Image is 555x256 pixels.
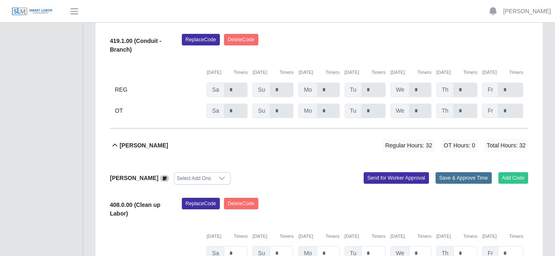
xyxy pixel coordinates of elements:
[280,69,294,76] button: Timers
[326,233,340,240] button: Timers
[174,173,214,184] div: Select Add Ons
[252,233,293,240] div: [DATE]
[463,69,477,76] button: Timers
[298,83,317,97] span: Mo
[509,233,523,240] button: Timers
[252,69,293,76] div: [DATE]
[110,201,160,217] b: 408.0.00 (Clean up Labor)
[345,83,362,97] span: Tu
[182,34,220,45] button: ReplaceCode
[160,175,169,181] a: View/Edit Notes
[234,233,248,240] button: Timers
[372,233,386,240] button: Timers
[110,129,528,162] button: [PERSON_NAME] Regular Hours: 32 OT Hours: 0 Total Hours: 32
[207,83,224,97] span: Sa
[298,104,317,118] span: Mo
[234,69,248,76] button: Timers
[252,83,270,97] span: Su
[482,69,523,76] div: [DATE]
[391,233,431,240] div: [DATE]
[372,69,386,76] button: Timers
[482,83,498,97] span: Fr
[391,69,431,76] div: [DATE]
[207,233,248,240] div: [DATE]
[383,139,435,152] span: Regular Hours: 32
[345,69,386,76] div: [DATE]
[110,38,161,53] b: 419.1.00 (Conduit - Branch)
[298,233,339,240] div: [DATE]
[391,83,410,97] span: We
[345,233,386,240] div: [DATE]
[498,172,529,184] button: Add Code
[110,175,158,181] b: [PERSON_NAME]
[298,69,339,76] div: [DATE]
[207,104,224,118] span: Sa
[436,104,454,118] span: Th
[436,83,454,97] span: Th
[484,139,528,152] span: Total Hours: 32
[441,139,478,152] span: OT Hours: 0
[436,233,477,240] div: [DATE]
[115,104,202,118] div: OT
[224,34,258,45] button: DeleteCode
[391,104,410,118] span: We
[182,198,220,209] button: ReplaceCode
[224,198,258,209] button: DeleteCode
[280,233,294,240] button: Timers
[509,69,523,76] button: Timers
[417,233,431,240] button: Timers
[207,69,248,76] div: [DATE]
[12,7,53,16] img: SLM Logo
[436,172,492,184] button: Save & Approve Time
[482,104,498,118] span: Fr
[436,69,477,76] div: [DATE]
[463,233,477,240] button: Timers
[503,7,551,16] a: [PERSON_NAME]
[115,83,202,97] div: REG
[364,172,429,184] button: Send for Worker Approval
[326,69,340,76] button: Timers
[482,233,523,240] div: [DATE]
[119,141,168,150] b: [PERSON_NAME]
[345,104,362,118] span: Tu
[252,104,270,118] span: Su
[417,69,431,76] button: Timers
